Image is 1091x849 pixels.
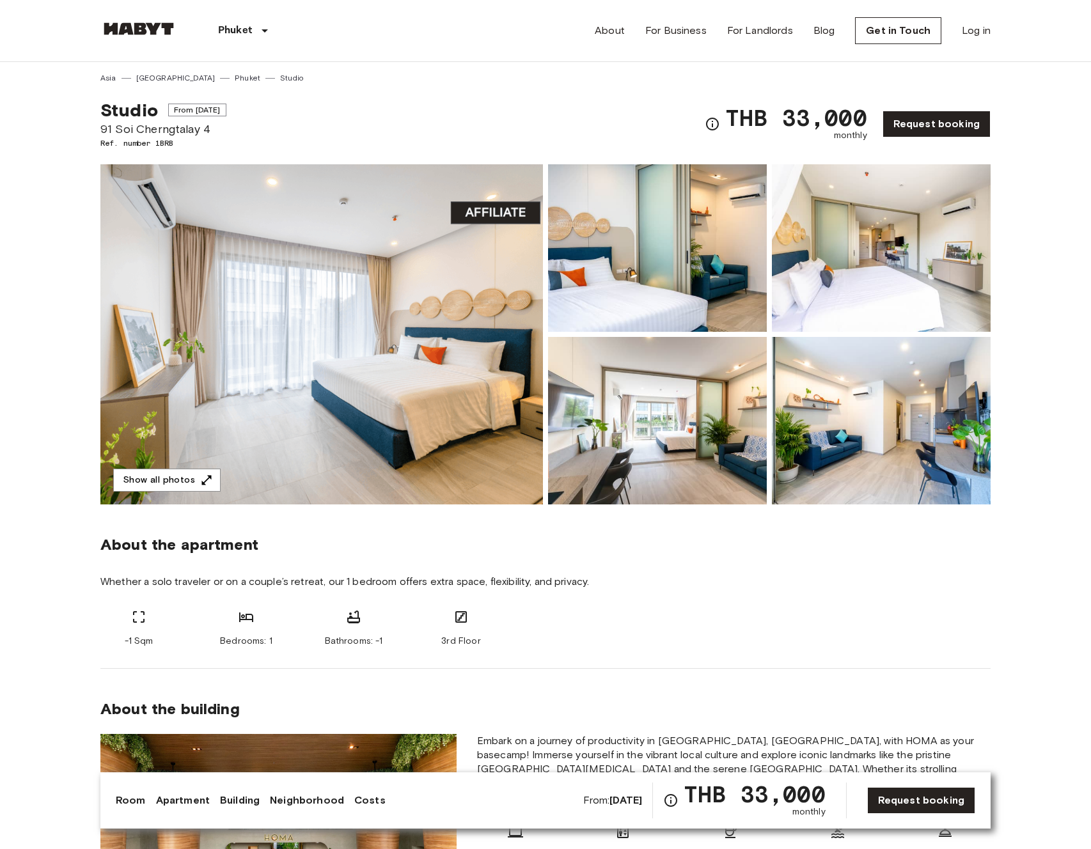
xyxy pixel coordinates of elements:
a: Asia [100,72,116,84]
span: Embark on a journey of productivity in [GEOGRAPHIC_DATA], [GEOGRAPHIC_DATA], with HOMA as your ba... [477,734,991,804]
p: Phuket [218,23,252,38]
a: Get in Touch [855,17,941,44]
span: Studio [100,99,158,121]
span: -1 Sqm [125,635,153,648]
span: 3rd Floor [441,635,480,648]
span: Whether a solo traveler or on a couple’s retreat, our 1 bedroom offers extra space, flexibility, ... [100,575,991,589]
b: [DATE] [609,794,642,806]
span: Ref. number 1BRB [100,137,226,149]
span: About the apartment [100,535,258,554]
button: Show all photos [113,469,221,492]
span: monthly [792,806,826,818]
a: For Landlords [727,23,793,38]
a: About [595,23,625,38]
img: Picture of unit 1BRB [772,337,991,504]
a: Apartment [156,793,210,808]
span: THB 33,000 [684,783,826,806]
img: Picture of unit 1BRB [548,164,767,332]
span: Bathrooms: -1 [325,635,383,648]
span: monthly [834,129,867,142]
img: Marketing picture of unit 1BRB [100,164,543,504]
span: About the building [100,699,240,719]
svg: Check cost overview for full price breakdown. Please note that discounts apply to new joiners onl... [663,793,679,808]
a: Costs [354,793,386,808]
a: Building [220,793,260,808]
img: Habyt [100,22,177,35]
a: Request booking [883,111,991,137]
span: 91 Soi Cherngtalay 4 [100,121,226,137]
a: Room [116,793,146,808]
span: From [DATE] [168,104,226,116]
a: Studio [280,72,303,84]
img: Picture of unit 1BRB [772,164,991,332]
a: Neighborhood [270,793,344,808]
span: From: [583,793,643,807]
a: Log in [962,23,991,38]
svg: Check cost overview for full price breakdown. Please note that discounts apply to new joiners onl... [705,116,720,132]
a: Request booking [867,787,975,814]
img: Picture of unit 1BRB [548,337,767,504]
a: For Business [645,23,707,38]
a: [GEOGRAPHIC_DATA] [136,72,216,84]
a: Blog [813,23,835,38]
a: Phuket [235,72,260,84]
span: Bedrooms: 1 [220,635,272,648]
span: THB 33,000 [725,106,867,129]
